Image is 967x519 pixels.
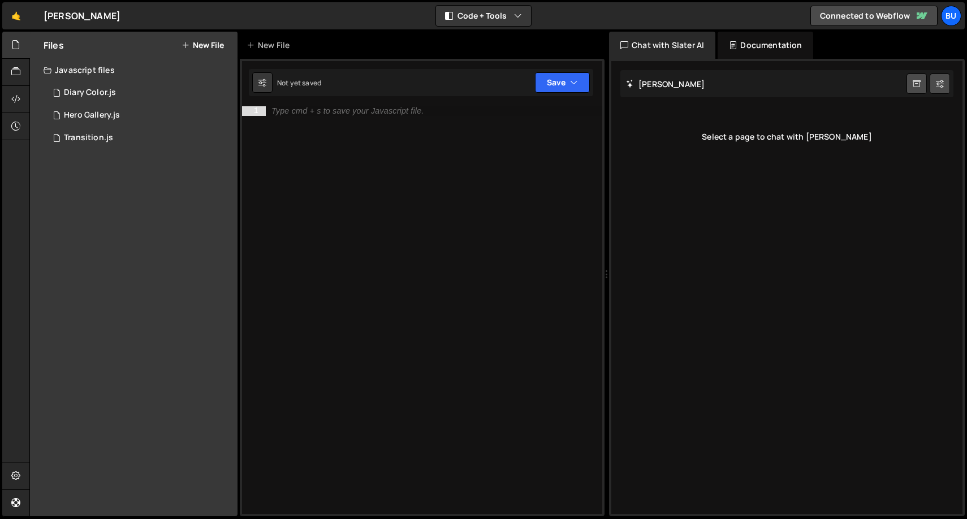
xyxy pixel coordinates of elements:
h2: [PERSON_NAME] [626,79,705,89]
h2: Files [44,39,64,51]
div: New File [247,40,294,51]
a: 🤙 [2,2,30,29]
div: 17072/46993.js [44,104,238,127]
div: Not yet saved [277,78,321,88]
div: Select a page to chat with [PERSON_NAME] [620,114,953,159]
div: Chat with Slater AI [609,32,715,59]
button: Save [535,72,590,93]
div: 17072/47624.js [44,127,238,149]
div: Type cmd + s to save your Javascript file. [271,107,424,115]
div: Javascript files [30,59,238,81]
div: Hero Gallery.js [64,110,120,120]
div: [PERSON_NAME] [44,9,120,23]
a: Bu [941,6,961,26]
button: New File [182,41,224,50]
div: 17072/47533.js [44,81,238,104]
div: Diary Color.js [64,88,116,98]
div: Transition.js [64,133,113,143]
button: Code + Tools [436,6,531,26]
a: Connected to Webflow [810,6,938,26]
div: Documentation [718,32,813,59]
div: 1 [242,106,266,116]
